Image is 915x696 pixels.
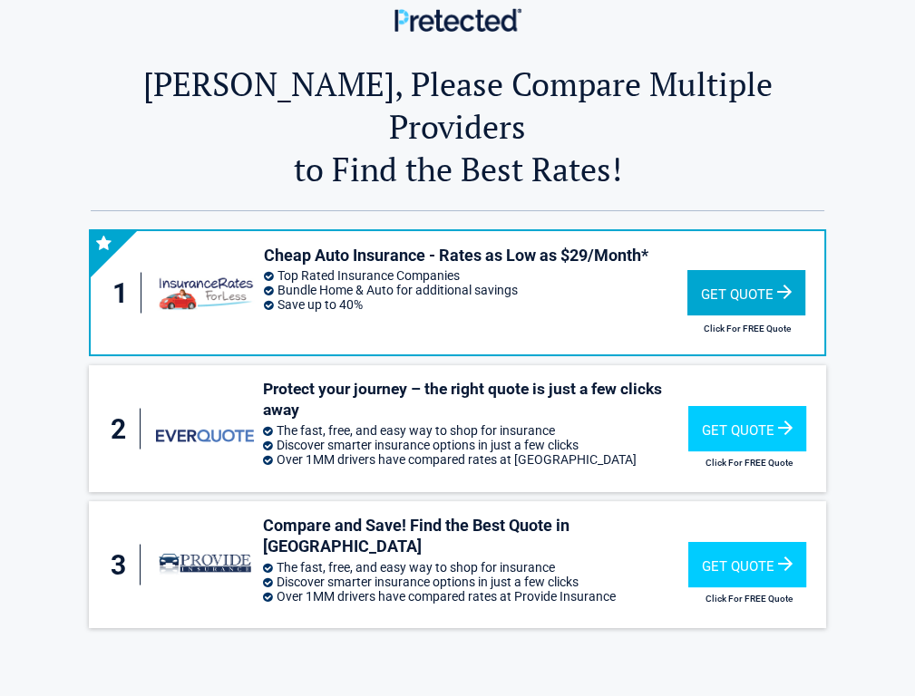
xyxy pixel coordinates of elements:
h3: Protect your journey – the right quote is just a few clicks away [263,379,688,420]
div: 2 [107,409,141,449]
h2: [PERSON_NAME], Please Compare Multiple Providers to Find the Best Rates! [91,63,823,190]
h3: Compare and Save! Find the Best Quote in [GEOGRAPHIC_DATA] [263,515,688,557]
h3: Cheap Auto Insurance - Rates as Low as $29/Month* [264,245,686,266]
li: Over 1MM drivers have compared rates at [GEOGRAPHIC_DATA] [263,452,688,467]
div: Get Quote [688,542,806,587]
div: 1 [109,273,142,314]
h2: Click For FREE Quote [687,324,808,333]
li: Discover smarter insurance options in just a few clicks [263,438,688,452]
h2: Click For FREE Quote [688,594,810,604]
li: Over 1MM drivers have compared rates at Provide Insurance [263,589,688,604]
div: 3 [107,545,141,585]
div: Get Quote [687,270,805,315]
li: Top Rated Insurance Companies [264,268,686,283]
img: everquote's logo [156,430,254,442]
div: Get Quote [688,406,806,451]
li: Discover smarter insurance options in just a few clicks [263,575,688,589]
li: Save up to 40% [264,297,686,312]
img: insuranceratesforless's logo [157,269,255,316]
img: Main Logo [394,8,521,31]
li: The fast, free, and easy way to shop for insurance [263,560,688,575]
li: The fast, free, and easy way to shop for insurance [263,423,688,438]
img: provide-insurance's logo [156,541,254,589]
li: Bundle Home & Auto for additional savings [264,283,686,297]
h2: Click For FREE Quote [688,458,810,468]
